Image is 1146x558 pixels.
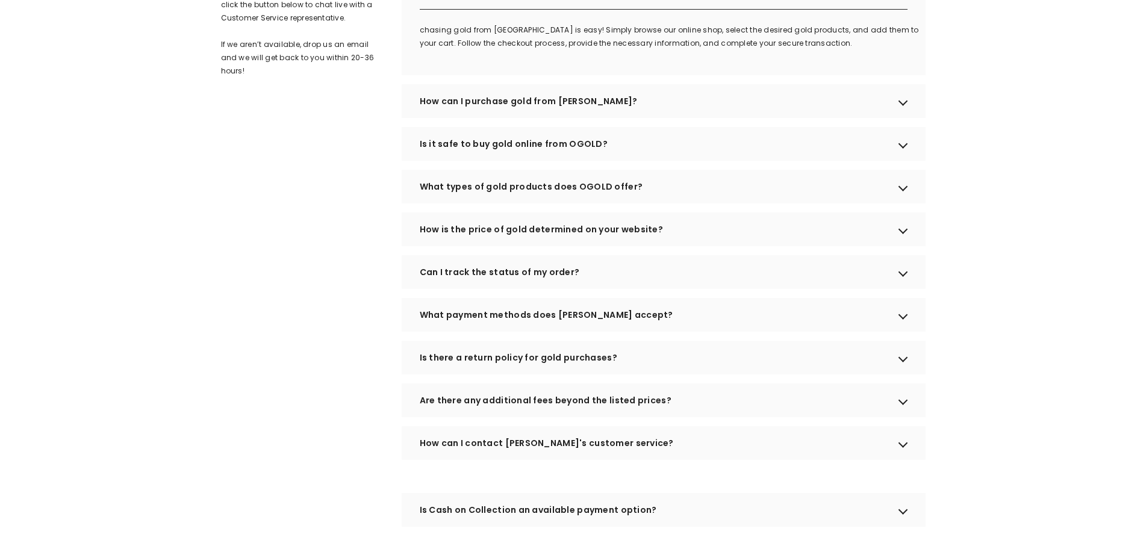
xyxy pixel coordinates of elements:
[402,170,926,203] div: What types of gold products does OGOLD offer?
[402,255,926,289] div: Can I track the status of my order?
[402,426,926,460] div: How can I contact [PERSON_NAME]'s customer service?
[402,493,926,527] div: Is Cash on Collection an available payment option?
[402,84,926,118] div: How can I purchase gold from [PERSON_NAME]?
[402,341,926,374] div: Is there a return policy for gold purchases?
[420,23,926,50] p: chasing gold from [GEOGRAPHIC_DATA] is easy! Simply browse our online shop, select the desired go...
[402,212,926,246] div: How is the price of gold determined on your website?
[402,383,926,417] div: Are there any additional fees beyond the listed prices?
[402,298,926,332] div: What payment methods does [PERSON_NAME] accept?
[402,127,926,161] div: Is it safe to buy gold online from OGOLD?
